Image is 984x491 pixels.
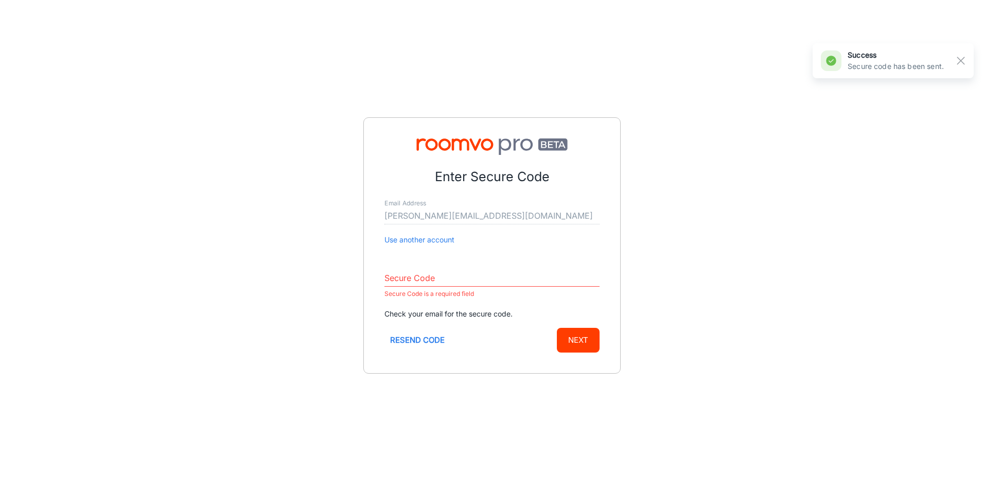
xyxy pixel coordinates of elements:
p: Check your email for the secure code. [384,308,600,320]
h6: success [848,49,944,61]
input: myname@example.com [384,208,600,224]
p: Secure Code is a required field [384,288,600,300]
p: Enter Secure Code [384,167,600,187]
img: Roomvo PRO Beta [384,138,600,155]
button: Next [557,328,600,353]
button: Use another account [384,234,454,246]
p: Secure code has been sent. [848,61,944,72]
button: Resend code [384,328,450,353]
input: Enter secure code [384,270,600,287]
label: Email Address [384,199,426,207]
